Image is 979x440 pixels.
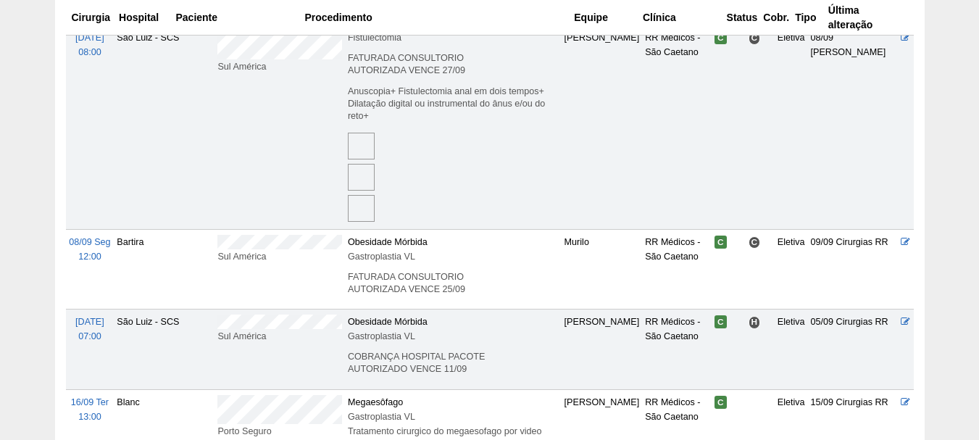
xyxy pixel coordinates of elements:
[562,25,643,230] td: [PERSON_NAME]
[217,424,342,439] div: Porto Seguro
[217,249,342,264] div: Sul América
[715,31,727,44] span: Confirmada
[217,59,342,74] div: Sul América
[114,310,214,389] td: São Luiz - SCS
[345,310,562,389] td: Obesidade Mórbida
[348,52,559,77] p: FATURADA CONSULTORIO AUTORIZADA VENCE 27/09
[217,329,342,344] div: Sul América
[69,237,110,262] a: 08/09 Seg 12:00
[749,32,761,44] span: Consultório
[775,229,808,309] td: Eletiva
[901,237,910,247] a: Editar
[75,33,104,43] span: [DATE]
[642,229,712,309] td: RR Médicos - São Caetano
[348,30,559,45] div: Fistulectomia
[348,424,559,439] div: Tratamento cirurgico do megaesofago por video
[69,237,110,247] span: 08/09 Seg
[345,229,562,309] td: Obesidade Mórbida
[348,249,559,264] div: Gastroplastia VL
[348,271,559,296] p: FATURADA CONSULTORIO AUTORIZADA VENCE 25/09
[348,351,559,375] p: COBRANÇA HOSPITAL PACOTE AUTORIZADO VENCE 11/09
[715,315,727,328] span: Confirmada
[715,236,727,249] span: Confirmada
[78,412,101,422] span: 13:00
[715,396,727,409] span: Confirmada
[642,310,712,389] td: RR Médicos - São Caetano
[808,229,899,309] td: 09/09 Cirurgias RR
[775,25,808,230] td: Eletiva
[114,25,214,230] td: São Luiz - SCS
[562,310,643,389] td: [PERSON_NAME]
[71,397,109,407] span: 16/09 Ter
[348,329,559,344] div: Gastroplastia VL
[901,317,910,327] a: Editar
[562,229,643,309] td: Murilo
[749,316,761,328] span: Hospital
[749,236,761,249] span: Consultório
[78,252,101,262] span: 12:00
[114,229,214,309] td: Bartira
[808,25,899,230] td: 08/09 [PERSON_NAME]
[75,317,104,327] span: [DATE]
[642,25,712,230] td: RR Médicos - São Caetano
[348,86,559,123] p: Anuscopia+ Fistulectomia anal em dois tempos+ Dilatação digital ou instrumental do ânus e/ou do r...
[901,397,910,407] a: Editar
[775,310,808,389] td: Eletiva
[78,47,101,57] span: 08:00
[75,317,104,341] a: [DATE] 07:00
[78,331,101,341] span: 07:00
[901,33,910,43] a: Editar
[808,310,899,389] td: 05/09 Cirurgias RR
[71,397,109,422] a: 16/09 Ter 13:00
[348,410,559,424] div: Gastroplastia VL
